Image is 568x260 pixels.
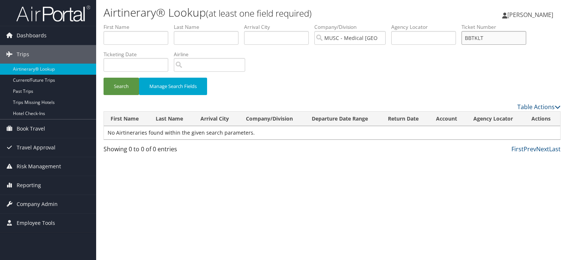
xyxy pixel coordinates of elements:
[174,23,244,31] label: Last Name
[314,23,391,31] label: Company/Division
[194,112,240,126] th: Arrival City: activate to sort column ascending
[104,112,149,126] th: First Name: activate to sort column ascending
[507,11,553,19] span: [PERSON_NAME]
[104,145,210,157] div: Showing 0 to 0 of 0 entries
[17,157,61,176] span: Risk Management
[461,23,532,31] label: Ticket Number
[239,112,305,126] th: Company/Division
[17,138,55,157] span: Travel Approval
[104,126,560,139] td: No Airtineraries found within the given search parameters.
[511,145,524,153] a: First
[104,5,408,20] h1: Airtinerary® Lookup
[525,112,560,126] th: Actions
[16,5,90,22] img: airportal-logo.png
[174,51,251,58] label: Airline
[381,112,429,126] th: Return Date: activate to sort column ascending
[467,112,524,126] th: Agency Locator: activate to sort column ascending
[139,78,207,95] button: Manage Search Fields
[524,145,536,153] a: Prev
[502,4,561,26] a: [PERSON_NAME]
[149,112,193,126] th: Last Name: activate to sort column ascending
[104,23,174,31] label: First Name
[305,112,381,126] th: Departure Date Range: activate to sort column ascending
[549,145,561,153] a: Last
[206,7,312,19] small: (at least one field required)
[391,23,461,31] label: Agency Locator
[17,214,55,232] span: Employee Tools
[17,26,47,45] span: Dashboards
[517,103,561,111] a: Table Actions
[104,51,174,58] label: Ticketing Date
[17,195,58,213] span: Company Admin
[17,176,41,195] span: Reporting
[17,119,45,138] span: Book Travel
[17,45,29,64] span: Trips
[104,78,139,95] button: Search
[536,145,549,153] a: Next
[244,23,314,31] label: Arrival City
[429,112,467,126] th: Account: activate to sort column ascending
